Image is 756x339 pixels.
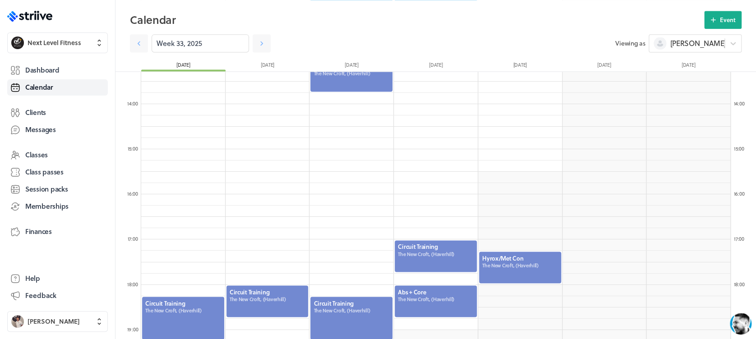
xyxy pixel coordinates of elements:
div: [DATE] [394,61,478,71]
a: Class passes [7,164,108,180]
a: Clients [7,105,108,121]
div: 16 [730,190,748,197]
span: [PERSON_NAME] [670,38,726,48]
span: :00 [738,145,744,152]
span: [PERSON_NAME] [28,317,80,326]
span: Calendar [25,82,53,92]
span: :00 [132,190,138,197]
span: Viewing as [615,39,645,48]
span: :00 [738,280,744,288]
span: Finances [25,227,52,236]
g: /> [141,278,153,285]
a: Session packs [7,181,108,197]
span: Classes [25,150,48,160]
div: [DATE] [478,61,562,71]
a: Memberships [7,198,108,215]
button: />GIF [137,270,157,295]
h2: Calendar [130,11,704,29]
div: [DATE] [141,61,226,71]
div: 18 [124,280,142,287]
div: 17 [730,235,748,242]
span: Help [25,274,40,283]
span: :00 [738,100,744,107]
span: Next Level Fitness [28,38,81,47]
span: Messages [25,125,56,134]
span: :00 [131,235,138,243]
span: Feedback [25,291,56,300]
a: Finances [7,224,108,240]
span: Event [720,16,736,24]
span: :00 [131,145,138,152]
iframe: gist-messenger-bubble-iframe [730,313,751,334]
div: Back in a few hours [50,17,110,23]
div: 18 [730,280,748,287]
span: :00 [738,190,744,197]
div: 15 [730,145,748,152]
span: :00 [132,280,138,288]
span: Memberships [25,202,69,211]
div: 16 [124,190,142,197]
button: Feedback [7,288,108,304]
div: 15 [124,145,142,152]
a: Calendar [7,79,108,96]
img: Ben Robinson [11,315,24,328]
div: [PERSON_NAME] [50,5,110,15]
span: Class passes [25,167,64,177]
div: US[PERSON_NAME]Back in a few hours [27,5,169,24]
img: US [27,6,43,23]
a: Help [7,270,108,287]
div: 14 [730,100,748,107]
span: Dashboard [25,65,59,75]
span: Clients [25,108,46,117]
span: :00 [738,235,744,243]
button: Event [704,11,742,29]
div: 19 [124,325,142,332]
input: YYYY-M-D [152,34,249,52]
tspan: GIF [143,279,151,284]
div: 14 [124,100,142,107]
span: :00 [132,325,138,333]
button: Next Level FitnessNext Level Fitness [7,32,108,53]
span: :00 [132,100,138,107]
img: Next Level Fitness [11,37,24,49]
div: [DATE] [562,61,646,71]
div: [DATE] [309,61,394,71]
div: 17 [124,235,142,242]
div: [DATE] [226,61,310,71]
button: Ben Robinson[PERSON_NAME] [7,311,108,332]
a: Classes [7,147,108,163]
div: [DATE] [646,61,730,71]
span: Session packs [25,184,68,194]
a: Messages [7,122,108,138]
a: Dashboard [7,62,108,78]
